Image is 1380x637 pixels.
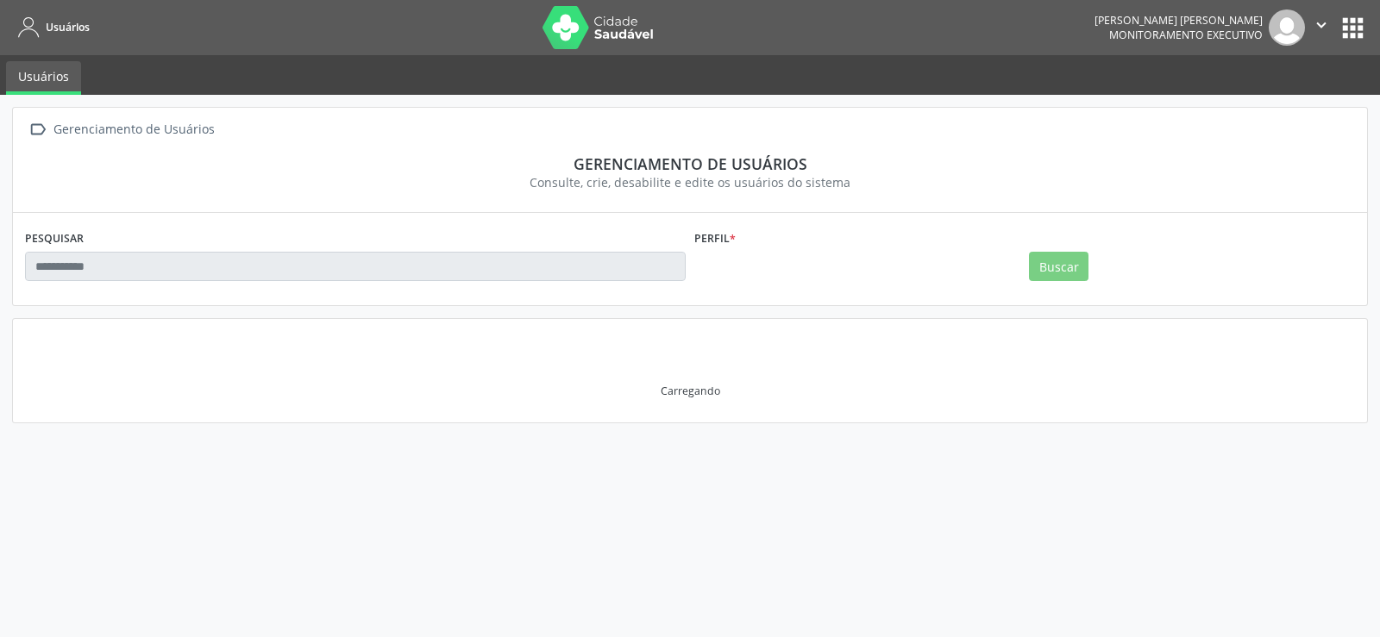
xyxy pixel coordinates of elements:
span: Monitoramento Executivo [1109,28,1263,42]
a:  Gerenciamento de Usuários [25,117,217,142]
div: Gerenciamento de Usuários [50,117,217,142]
a: Usuários [6,61,81,95]
div: [PERSON_NAME] [PERSON_NAME] [1095,13,1263,28]
i:  [25,117,50,142]
i:  [1312,16,1331,34]
button: Buscar [1029,252,1088,281]
label: Perfil [694,225,736,252]
button: apps [1338,13,1368,43]
span: Usuários [46,20,90,34]
div: Carregando [661,384,720,398]
img: img [1269,9,1305,46]
div: Gerenciamento de usuários [37,154,1343,173]
a: Usuários [12,13,90,41]
div: Consulte, crie, desabilite e edite os usuários do sistema [37,173,1343,191]
button:  [1305,9,1338,46]
label: PESQUISAR [25,225,84,252]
